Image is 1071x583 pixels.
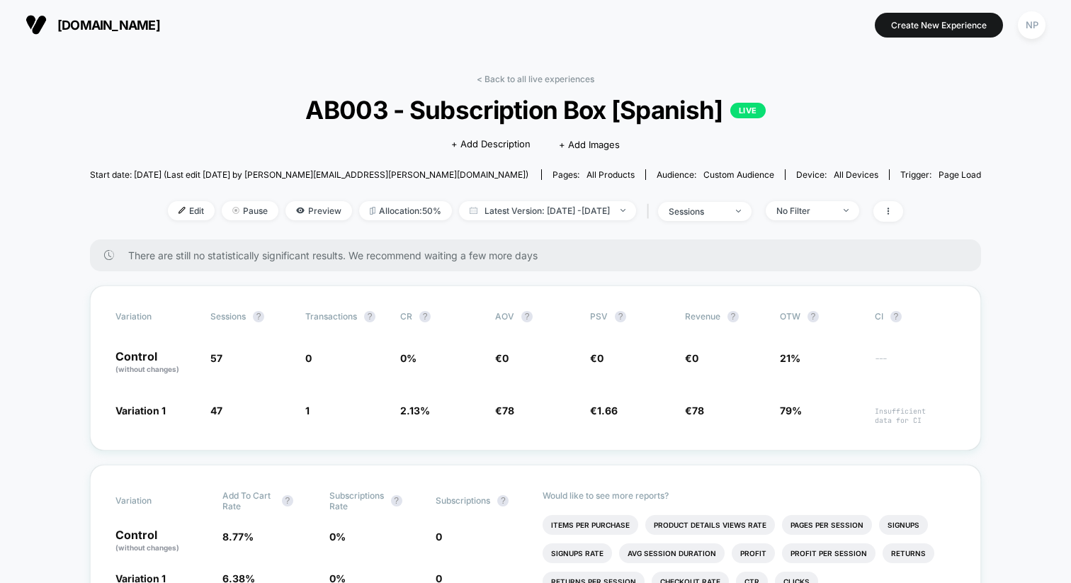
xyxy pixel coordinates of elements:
[210,352,222,364] span: 57
[232,207,239,214] img: end
[780,352,800,364] span: 21%
[477,74,594,84] a: < Back to all live experiences
[669,206,725,217] div: sessions
[364,311,375,322] button: ?
[703,169,774,180] span: Custom Audience
[552,169,635,180] div: Pages:
[115,311,193,322] span: Variation
[1018,11,1045,39] div: NP
[329,531,346,543] span: 0 %
[692,404,704,417] span: 78
[620,209,625,212] img: end
[730,103,766,118] p: LIVE
[495,311,514,322] span: AOV
[685,404,704,417] span: €
[210,404,222,417] span: 47
[685,311,720,322] span: Revenue
[305,352,312,364] span: 0
[590,404,618,417] span: €
[543,490,956,501] p: Would like to see more reports?
[21,13,164,36] button: [DOMAIN_NAME]
[25,14,47,35] img: Visually logo
[785,169,889,180] span: Device:
[1014,11,1050,40] button: NP
[521,311,533,322] button: ?
[253,311,264,322] button: ?
[597,404,618,417] span: 1.66
[559,139,620,150] span: + Add Images
[495,404,514,417] span: €
[732,543,775,563] li: Profit
[419,311,431,322] button: ?
[305,311,357,322] span: Transactions
[590,311,608,322] span: PSV
[645,515,775,535] li: Product Details Views Rate
[543,515,638,535] li: Items Per Purchase
[782,543,875,563] li: Profit Per Session
[875,354,956,375] span: ---
[875,13,1003,38] button: Create New Experience
[807,311,819,322] button: ?
[115,543,179,552] span: (without changes)
[685,352,698,364] span: €
[115,490,193,511] span: Variation
[459,201,636,220] span: Latest Version: [DATE] - [DATE]
[597,352,603,364] span: 0
[436,531,442,543] span: 0
[115,351,196,375] p: Control
[890,311,902,322] button: ?
[844,209,849,212] img: end
[615,311,626,322] button: ?
[178,207,186,214] img: edit
[90,169,528,180] span: Start date: [DATE] (Last edit [DATE] by [PERSON_NAME][EMAIL_ADDRESS][PERSON_NAME][DOMAIN_NAME])
[391,495,402,506] button: ?
[657,169,774,180] div: Audience:
[875,407,956,425] span: Insufficient data for CI
[495,352,509,364] span: €
[643,201,658,222] span: |
[780,404,802,417] span: 79%
[370,207,375,215] img: rebalance
[285,201,352,220] span: Preview
[834,169,878,180] span: all devices
[883,543,934,563] li: Returns
[586,169,635,180] span: all products
[692,352,698,364] span: 0
[222,490,275,511] span: Add To Cart Rate
[451,137,531,152] span: + Add Description
[879,515,928,535] li: Signups
[168,201,215,220] span: Edit
[502,404,514,417] span: 78
[776,205,833,216] div: No Filter
[502,352,509,364] span: 0
[782,515,872,535] li: Pages Per Session
[115,404,166,417] span: Variation 1
[619,543,725,563] li: Avg Session Duration
[400,404,430,417] span: 2.13 %
[736,210,741,213] img: end
[780,311,858,322] span: OTW
[115,529,208,553] p: Control
[359,201,452,220] span: Allocation: 50%
[875,311,953,322] span: CI
[727,311,739,322] button: ?
[135,95,936,125] span: AB003 - Subscription Box [Spanish]
[282,495,293,506] button: ?
[400,352,416,364] span: 0 %
[470,207,477,214] img: calendar
[210,311,246,322] span: Sessions
[115,365,179,373] span: (without changes)
[57,18,160,33] span: [DOMAIN_NAME]
[329,490,384,511] span: Subscriptions Rate
[400,311,412,322] span: CR
[436,495,490,506] span: Subscriptions
[305,404,310,417] span: 1
[128,249,953,261] span: There are still no statistically significant results. We recommend waiting a few more days
[590,352,603,364] span: €
[222,201,278,220] span: Pause
[497,495,509,506] button: ?
[939,169,981,180] span: Page Load
[543,543,612,563] li: Signups Rate
[222,531,254,543] span: 8.77 %
[900,169,981,180] div: Trigger:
